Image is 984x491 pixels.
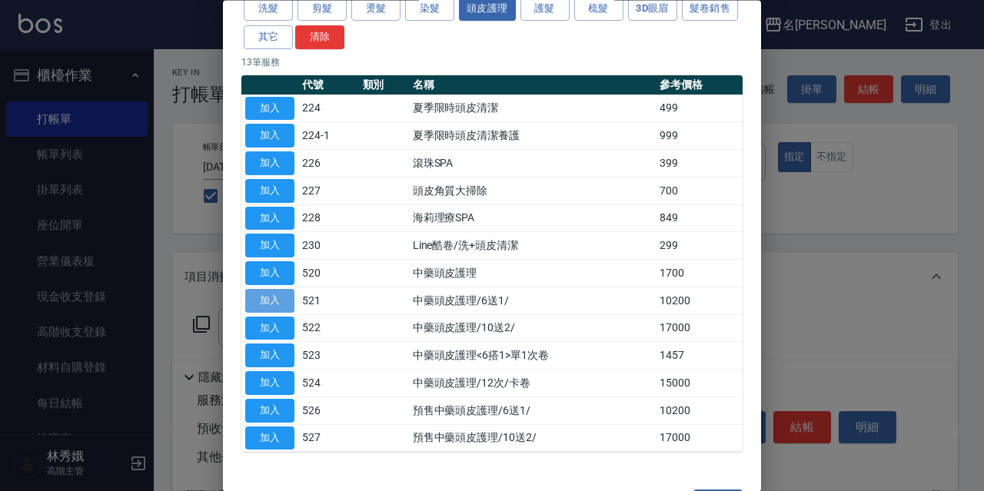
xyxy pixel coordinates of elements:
[298,315,359,343] td: 522
[409,342,656,370] td: 中藥頭皮護理<6搭1>單1次卷
[298,205,359,233] td: 228
[656,205,743,233] td: 849
[245,152,294,176] button: 加入
[245,262,294,286] button: 加入
[656,150,743,177] td: 399
[409,177,656,205] td: 頭皮角質大掃除
[656,370,743,397] td: 15000
[409,260,656,287] td: 中藥頭皮護理
[298,232,359,260] td: 230
[409,397,656,425] td: 預售中藥頭皮護理/6送1/
[245,234,294,258] button: 加入
[409,95,656,123] td: 夏季限時頭皮清潔
[409,287,656,315] td: 中藥頭皮護理/6送1/
[359,75,409,95] th: 類別
[409,122,656,150] td: 夏季限時頭皮清潔養護
[298,287,359,315] td: 521
[656,260,743,287] td: 1700
[245,317,294,340] button: 加入
[298,260,359,287] td: 520
[298,177,359,205] td: 227
[656,425,743,453] td: 17000
[245,179,294,203] button: 加入
[656,397,743,425] td: 10200
[656,287,743,315] td: 10200
[656,122,743,150] td: 999
[298,95,359,123] td: 224
[298,150,359,177] td: 226
[245,124,294,148] button: 加入
[295,25,344,49] button: 清除
[245,289,294,313] button: 加入
[656,177,743,205] td: 700
[298,370,359,397] td: 524
[298,397,359,425] td: 526
[409,75,656,95] th: 名稱
[298,75,359,95] th: 代號
[245,97,294,121] button: 加入
[656,315,743,343] td: 17000
[656,95,743,123] td: 499
[245,426,294,450] button: 加入
[298,122,359,150] td: 224-1
[409,205,656,233] td: 海莉理療SPA
[409,425,656,453] td: 預售中藥頭皮護理/10送2/
[409,370,656,397] td: 中藥頭皮護理/12次/卡卷
[244,25,293,49] button: 其它
[409,150,656,177] td: 滾珠SPA
[298,425,359,453] td: 527
[409,315,656,343] td: 中藥頭皮護理/10送2/
[245,399,294,423] button: 加入
[656,342,743,370] td: 1457
[241,55,743,69] p: 13 筆服務
[245,372,294,396] button: 加入
[245,207,294,231] button: 加入
[245,344,294,368] button: 加入
[656,75,743,95] th: 參考價格
[298,342,359,370] td: 523
[409,232,656,260] td: Line酷卷/洗+頭皮清潔
[656,232,743,260] td: 299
